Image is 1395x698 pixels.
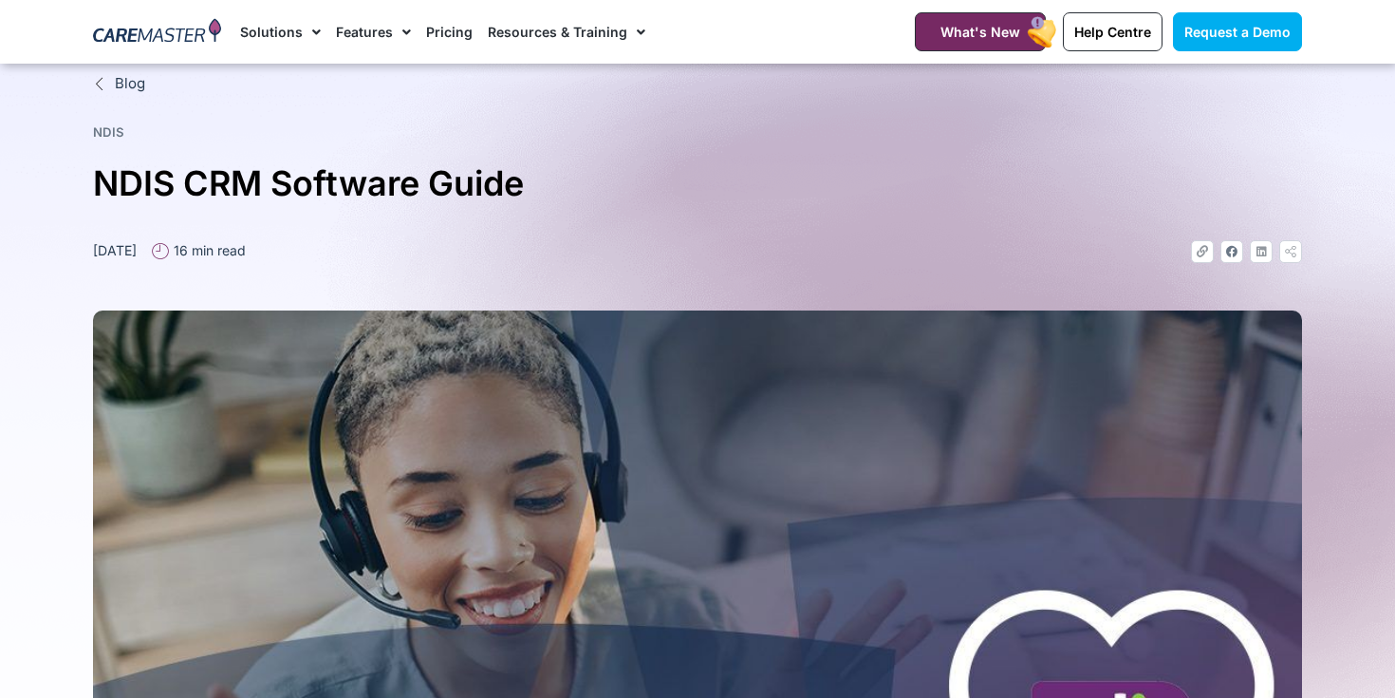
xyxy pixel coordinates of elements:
span: Help Centre [1074,24,1151,40]
span: 16 min read [169,240,246,260]
a: NDIS [93,124,124,140]
img: CareMaster Logo [93,18,221,47]
a: What's New [915,12,1046,51]
a: Request a Demo [1173,12,1302,51]
span: What's New [940,24,1020,40]
a: Help Centre [1063,12,1162,51]
span: Blog [110,73,145,95]
h1: NDIS CRM Software Guide [93,156,1302,212]
span: Request a Demo [1184,24,1291,40]
time: [DATE] [93,242,137,258]
a: Blog [93,73,1302,95]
